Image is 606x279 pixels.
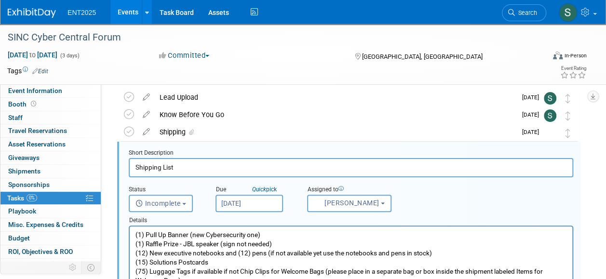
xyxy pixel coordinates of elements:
td: Tags [7,66,48,76]
div: Shipping [155,124,516,140]
a: Sponsorships [0,178,101,191]
a: Booth [0,98,101,111]
input: Due Date [215,195,283,212]
span: 1 [49,261,56,268]
div: Details [129,212,573,226]
span: [DATE] [522,94,544,101]
span: Misc. Expenses & Credits [8,221,83,228]
a: edit [138,128,155,136]
span: Booth not reserved yet [29,100,38,107]
span: 0% [27,194,37,201]
div: Lead Upload [155,89,516,106]
img: Stephanie Silva [544,109,556,122]
input: Name of task or a short description [129,158,573,177]
span: Incomplete [135,199,181,207]
div: SINC Cyber Central Forum [4,29,537,46]
div: In-Person [564,52,587,59]
a: Playbook [0,205,101,218]
span: to [28,51,37,59]
span: ENT2025 [67,9,96,16]
span: [DATE] [522,129,544,135]
span: ROI, Objectives & ROO [8,248,73,255]
span: [DATE] [522,111,544,118]
span: Attachments [8,261,56,269]
td: Personalize Event Tab Strip [65,261,81,274]
img: Rose Bodin [544,127,556,139]
span: Budget [8,234,30,242]
span: Booth [8,100,38,108]
div: Know Before You Go [155,106,516,123]
a: edit [138,93,155,102]
span: Event Information [8,87,62,94]
span: (3 days) [59,53,80,59]
img: ExhibitDay [8,8,56,18]
a: Misc. Expenses & Credits [0,218,101,231]
img: Stephanie Silva [559,3,577,22]
i: Move task [566,129,570,138]
div: Short Description [129,149,573,158]
img: Format-Inperson.png [553,52,563,59]
a: Staff [0,111,101,124]
span: Giveaways [8,154,40,161]
i: Move task [566,94,570,103]
i: Move task [566,111,570,120]
a: edit [138,110,155,119]
span: Sponsorships [8,181,50,188]
a: Asset Reservations [0,138,101,151]
a: Edit [32,68,48,75]
div: Event Format [502,50,587,65]
div: Due [215,186,293,195]
span: Playbook [8,207,36,215]
button: [PERSON_NAME] [307,195,391,212]
span: Travel Reservations [8,127,67,134]
span: [PERSON_NAME] [314,199,379,207]
div: Assigned to [307,186,407,195]
a: Event Information [0,84,101,97]
a: Tasks0% [0,192,101,205]
a: Attachments1 [0,259,101,272]
a: Search [502,4,546,21]
span: Tasks [7,194,37,202]
a: Quickpick [250,186,279,193]
span: Shipments [8,167,40,175]
td: Toggle Event Tabs [81,261,101,274]
button: Incomplete [129,195,193,212]
div: Status [129,186,201,195]
span: [GEOGRAPHIC_DATA], [GEOGRAPHIC_DATA] [362,53,483,60]
img: Stephanie Silva [544,92,556,105]
span: [DATE] [DATE] [7,51,58,59]
button: Committed [156,51,213,61]
a: Budget [0,232,101,245]
span: Asset Reservations [8,140,66,148]
a: Travel Reservations [0,124,101,137]
span: Search [515,9,537,16]
a: Shipments [0,165,101,178]
span: Staff [8,114,23,121]
i: Quick [252,186,266,193]
a: Giveaways [0,151,101,164]
a: ROI, Objectives & ROO [0,245,101,258]
div: Event Rating [560,66,586,71]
